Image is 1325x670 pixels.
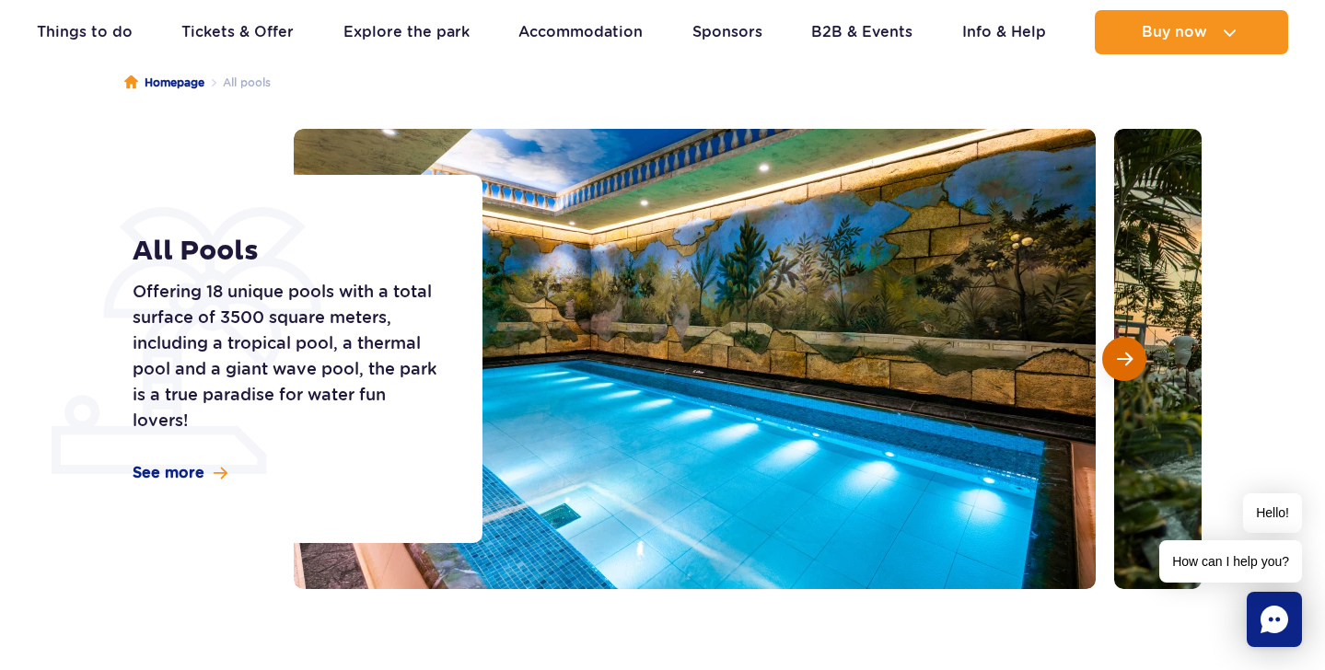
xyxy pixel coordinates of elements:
a: Sponsors [692,10,762,54]
button: Next slide [1102,337,1146,381]
span: See more [133,463,204,483]
a: Homepage [124,74,204,92]
span: Buy now [1142,24,1207,40]
button: Buy now [1095,10,1288,54]
h1: All Pools [133,235,441,268]
a: Info & Help [962,10,1046,54]
a: Accommodation [518,10,643,54]
a: Tickets & Offer [181,10,294,54]
span: Hello! [1243,493,1302,533]
div: Chat [1247,592,1302,647]
a: B2B & Events [811,10,912,54]
img: Warm indoor pool with tropical murals on the walls [294,129,1096,589]
li: All pools [204,74,271,92]
a: See more [133,463,227,483]
a: Explore the park [343,10,470,54]
span: How can I help you? [1159,540,1302,583]
a: Things to do [37,10,133,54]
p: Offering 18 unique pools with a total surface of 3500 square meters, including a tropical pool, a... [133,279,441,433]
